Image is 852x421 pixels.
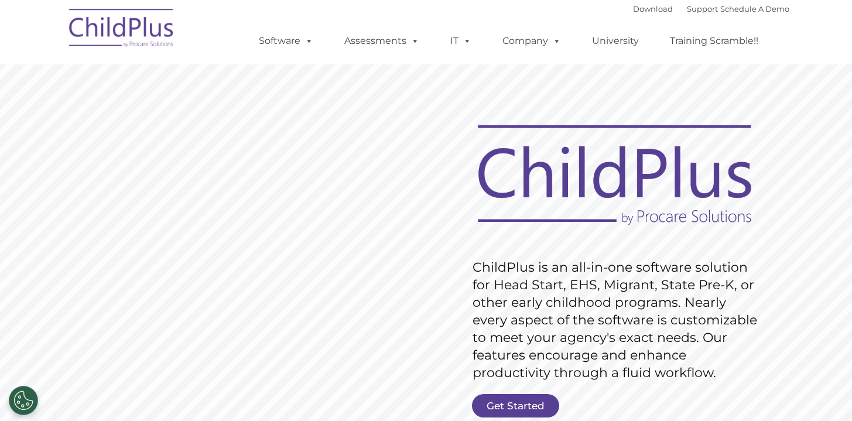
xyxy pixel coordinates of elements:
a: Software [247,29,325,53]
font: | [633,4,789,13]
a: Download [633,4,673,13]
a: IT [439,29,483,53]
a: Get Started [472,394,559,417]
rs-layer: ChildPlus is an all-in-one software solution for Head Start, EHS, Migrant, State Pre-K, or other ... [473,259,763,382]
a: Support [687,4,718,13]
a: Schedule A Demo [720,4,789,13]
a: Training Scramble!! [658,29,770,53]
iframe: Chat Widget [655,295,852,421]
a: Assessments [333,29,431,53]
img: ChildPlus by Procare Solutions [63,1,180,59]
button: Cookies Settings [9,386,38,415]
a: Company [491,29,573,53]
a: University [580,29,651,53]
